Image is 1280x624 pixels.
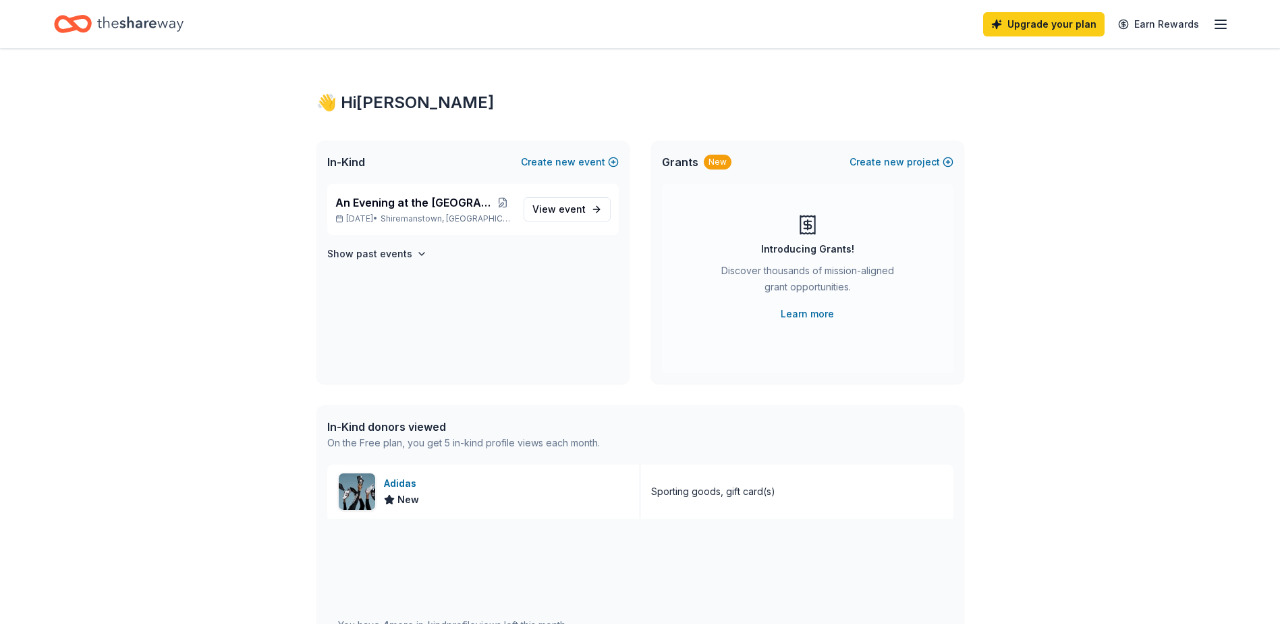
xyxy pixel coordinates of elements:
img: Image for Adidas [339,473,375,510]
div: Introducing Grants! [761,241,854,257]
p: [DATE] • [335,213,513,224]
span: new [884,154,904,170]
div: Discover thousands of mission-aligned grant opportunities. [716,263,899,301]
a: Upgrade your plan [983,12,1105,36]
a: Earn Rewards [1110,12,1207,36]
span: event [559,203,586,215]
span: New [397,492,419,508]
a: Learn more [781,306,834,322]
div: On the Free plan, you get 5 in-kind profile views each month. [327,435,600,451]
div: New [704,155,731,170]
span: In-Kind [327,154,365,170]
div: Sporting goods, gift card(s) [651,484,775,500]
div: Adidas [384,475,422,492]
button: Createnewproject [850,154,953,170]
div: 👋 Hi [PERSON_NAME] [316,92,964,113]
a: Home [54,8,184,40]
span: Grants [662,154,698,170]
span: new [555,154,576,170]
span: Shiremanstown, [GEOGRAPHIC_DATA] [381,213,513,224]
a: View event [524,197,611,222]
button: Show past events [327,246,427,262]
div: In-Kind donors viewed [327,419,600,435]
span: An Evening at the [GEOGRAPHIC_DATA] [335,194,493,211]
span: View [532,201,586,217]
button: Createnewevent [521,154,619,170]
h4: Show past events [327,246,412,262]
